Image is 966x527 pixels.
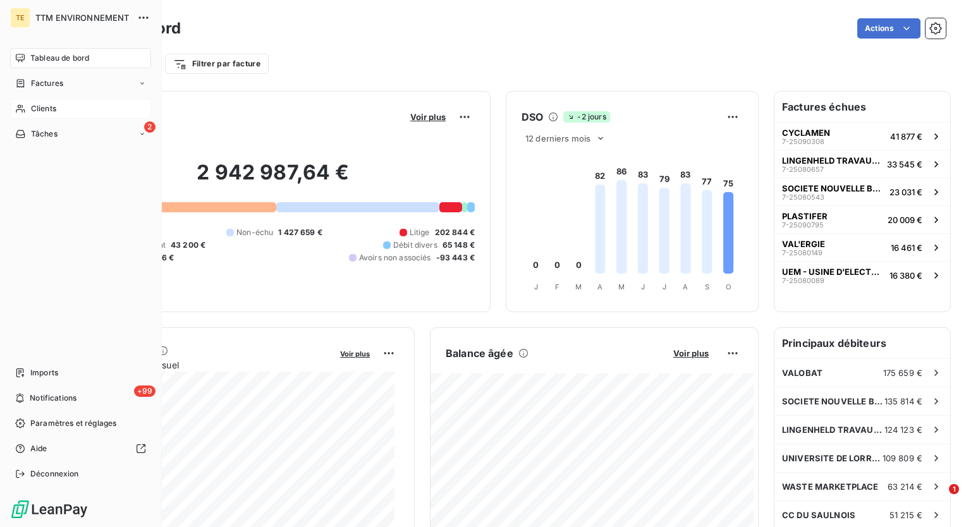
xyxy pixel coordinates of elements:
span: 124 123 € [884,425,922,435]
span: PLASTIFER [782,211,828,221]
tspan: M [575,282,582,291]
span: 63 214 € [888,482,922,492]
span: 7-25080543 [782,193,824,201]
span: 7-25090308 [782,138,824,145]
span: Clients [31,103,56,114]
span: LINGENHELD TRAVAUX SPECIAUX [782,425,884,435]
span: -93 443 € [436,252,475,263]
a: Aide [10,439,151,459]
span: 135 814 € [884,396,922,406]
tspan: O [726,282,731,291]
span: 7-25090795 [782,221,824,229]
span: Voir plus [673,348,709,358]
span: +99 [134,385,156,397]
span: 33 545 € [887,159,922,169]
tspan: J [641,282,645,291]
span: Tâches [31,128,58,140]
span: 109 809 € [883,453,922,463]
span: 43 200 € [171,239,205,251]
span: Factures [31,78,63,89]
span: 7-25080149 [782,249,822,257]
span: Tableau de bord [30,52,89,64]
button: UEM - USINE D'ELECTRICITE [PERSON_NAME][GEOGRAPHIC_DATA]7-2508008916 380 € [774,261,950,289]
span: UEM - USINE D'ELECTRICITE [PERSON_NAME][GEOGRAPHIC_DATA] [782,267,884,277]
h6: DSO [522,109,543,124]
h2: 2 942 987,64 € [71,160,475,198]
span: 1 [949,484,959,494]
span: Notifications [30,392,76,404]
span: 51 215 € [890,510,922,520]
tspan: M [618,282,625,291]
button: Actions [857,18,920,39]
button: LINGENHELD TRAVAUX SPECIAUX7-2508065733 545 € [774,150,950,178]
tspan: A [597,282,602,291]
div: TE [10,8,30,28]
span: 12 derniers mois [525,133,590,143]
span: Imports [30,367,58,379]
span: SOCIETE NOUVELLE BEHEM SNB [782,396,884,406]
span: LINGENHELD TRAVAUX SPECIAUX [782,155,882,166]
span: WASTE MARKETPLACE [782,482,879,492]
span: 16 380 € [890,270,922,281]
span: 7-25080089 [782,277,824,284]
span: UNIVERSITE DE LORRAINE [782,453,883,463]
span: 65 148 € [443,239,475,251]
span: TTM ENVIRONNEMENT [35,13,130,23]
button: CYCLAMEN7-2509030841 877 € [774,122,950,150]
span: CC DU SAULNOIS [782,510,855,520]
span: Débit divers [393,239,437,251]
h6: Balance âgée [446,346,513,361]
button: Voir plus [669,348,712,359]
span: Voir plus [410,112,446,122]
span: 2 [144,121,156,133]
span: 7-25080657 [782,166,824,173]
span: -2 jours [563,111,609,123]
span: Avoirs non associés [359,252,431,263]
span: 23 031 € [890,187,922,197]
span: Paramètres et réglages [30,418,116,429]
span: 175 659 € [883,368,922,378]
span: Non-échu [236,227,273,238]
span: Chiffre d'affaires mensuel [71,358,331,372]
span: Aide [30,443,47,454]
tspan: S [705,282,709,291]
span: Litige [410,227,430,238]
iframe: Intercom live chat [923,484,953,514]
tspan: J [534,282,538,291]
span: Déconnexion [30,468,79,480]
tspan: A [683,282,688,291]
h6: Factures échues [774,92,950,122]
button: Voir plus [336,348,374,359]
tspan: J [663,282,666,291]
span: CYCLAMEN [782,128,830,138]
button: Filtrer par facture [165,54,269,74]
button: SOCIETE NOUVELLE BEHEM SNB7-2508054323 031 € [774,178,950,205]
span: 20 009 € [888,215,922,225]
tspan: F [555,282,559,291]
button: VAL'ERGIE7-2508014916 461 € [774,233,950,261]
span: SOCIETE NOUVELLE BEHEM SNB [782,183,884,193]
span: Voir plus [340,349,370,358]
button: Voir plus [407,111,449,123]
span: 202 844 € [435,227,475,238]
span: 41 877 € [890,131,922,142]
h6: Principaux débiteurs [774,328,950,358]
button: PLASTIFER7-2509079520 009 € [774,205,950,233]
span: VAL'ERGIE [782,239,825,249]
span: 1 427 659 € [278,227,322,238]
span: VALOBAT [782,368,822,378]
span: 16 461 € [891,243,922,253]
img: Logo LeanPay [10,499,89,519]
